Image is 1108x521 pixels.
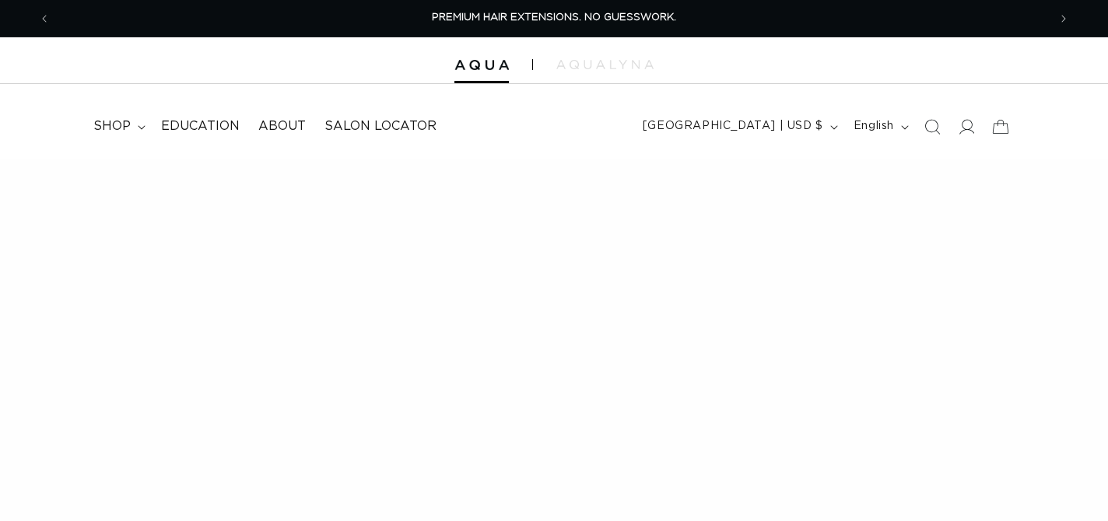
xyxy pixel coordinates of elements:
[258,118,306,135] span: About
[643,118,823,135] span: [GEOGRAPHIC_DATA] | USD $
[915,110,949,144] summary: Search
[315,109,446,144] a: Salon Locator
[27,4,61,33] button: Previous announcement
[454,60,509,71] img: Aqua Hair Extensions
[84,109,152,144] summary: shop
[324,118,437,135] span: Salon Locator
[633,112,844,142] button: [GEOGRAPHIC_DATA] | USD $
[1047,4,1081,33] button: Next announcement
[844,112,915,142] button: English
[101,263,545,421] p: Your Craft. Your Career. Elevated.
[432,12,676,23] span: PREMIUM HAIR EXTENSIONS. NO GUESSWORK.
[854,118,894,135] span: English
[556,60,654,69] img: aqualyna.com
[161,118,240,135] span: Education
[93,118,131,135] span: shop
[249,109,315,144] a: About
[101,429,545,467] p: Education for every level, every method, and every stage of your career.
[152,109,249,144] a: Education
